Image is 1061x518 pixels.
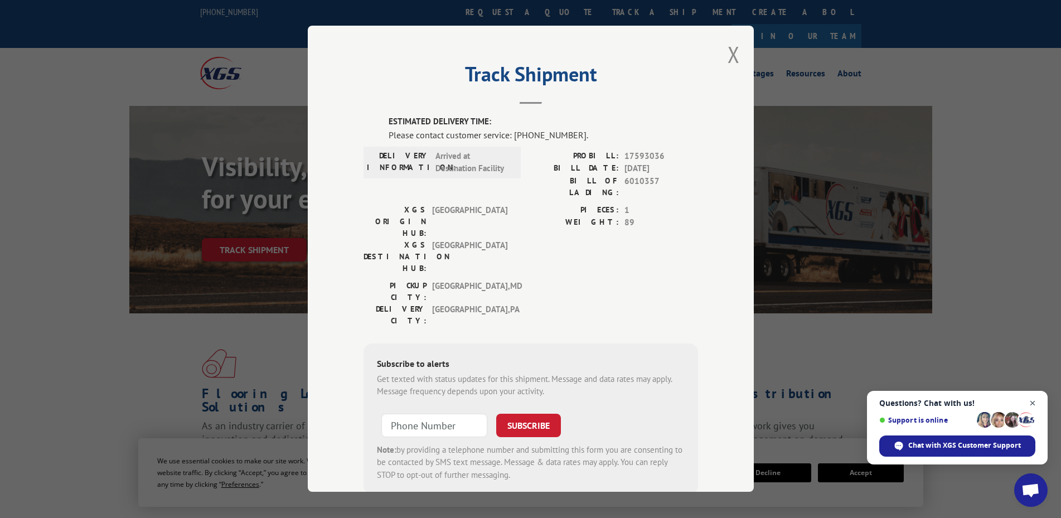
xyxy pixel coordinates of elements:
[435,150,511,175] span: Arrived at Destination Facility
[879,416,973,424] span: Support is online
[531,217,619,230] label: WEIGHT:
[432,239,507,274] span: [GEOGRAPHIC_DATA]
[531,163,619,176] label: BILL DATE:
[377,357,685,373] div: Subscribe to alerts
[879,435,1035,457] div: Chat with XGS Customer Support
[389,128,698,142] div: Please contact customer service: [PHONE_NUMBER].
[1026,396,1040,410] span: Close chat
[364,66,698,88] h2: Track Shipment
[728,40,740,69] button: Close modal
[381,414,487,437] input: Phone Number
[377,444,685,482] div: by providing a telephone number and submitting this form you are consenting to be contacted by SM...
[908,440,1021,451] span: Chat with XGS Customer Support
[364,239,427,274] label: XGS DESTINATION HUB:
[367,150,430,175] label: DELIVERY INFORMATION:
[531,204,619,217] label: PIECES:
[377,373,685,398] div: Get texted with status updates for this shipment. Message and data rates may apply. Message frequ...
[531,175,619,199] label: BILL OF LADING:
[432,303,507,327] span: [GEOGRAPHIC_DATA] , PA
[624,163,698,176] span: [DATE]
[531,150,619,163] label: PROBILL:
[432,204,507,239] span: [GEOGRAPHIC_DATA]
[496,414,561,437] button: SUBSCRIBE
[364,280,427,303] label: PICKUP CITY:
[389,116,698,129] label: ESTIMATED DELIVERY TIME:
[624,217,698,230] span: 89
[624,150,698,163] span: 17593036
[879,399,1035,408] span: Questions? Chat with us!
[1014,473,1048,507] div: Open chat
[624,204,698,217] span: 1
[364,303,427,327] label: DELIVERY CITY:
[377,444,396,455] strong: Note:
[364,204,427,239] label: XGS ORIGIN HUB:
[432,280,507,303] span: [GEOGRAPHIC_DATA] , MD
[624,175,698,199] span: 6010357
